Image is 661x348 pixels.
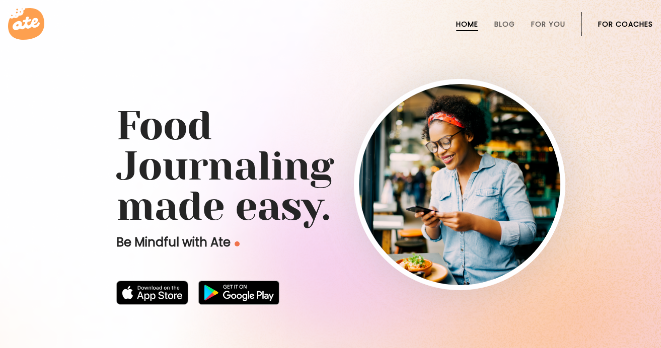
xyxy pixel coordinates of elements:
img: badge-download-apple.svg [116,281,189,305]
h1: Food Journaling made easy. [116,106,545,226]
a: Blog [494,20,515,28]
a: For Coaches [598,20,653,28]
img: home-hero-img-rounded.png [359,84,560,285]
a: Home [456,20,478,28]
p: Be Mindful with Ate [116,234,398,250]
img: badge-download-google.png [198,281,279,305]
a: For You [531,20,565,28]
